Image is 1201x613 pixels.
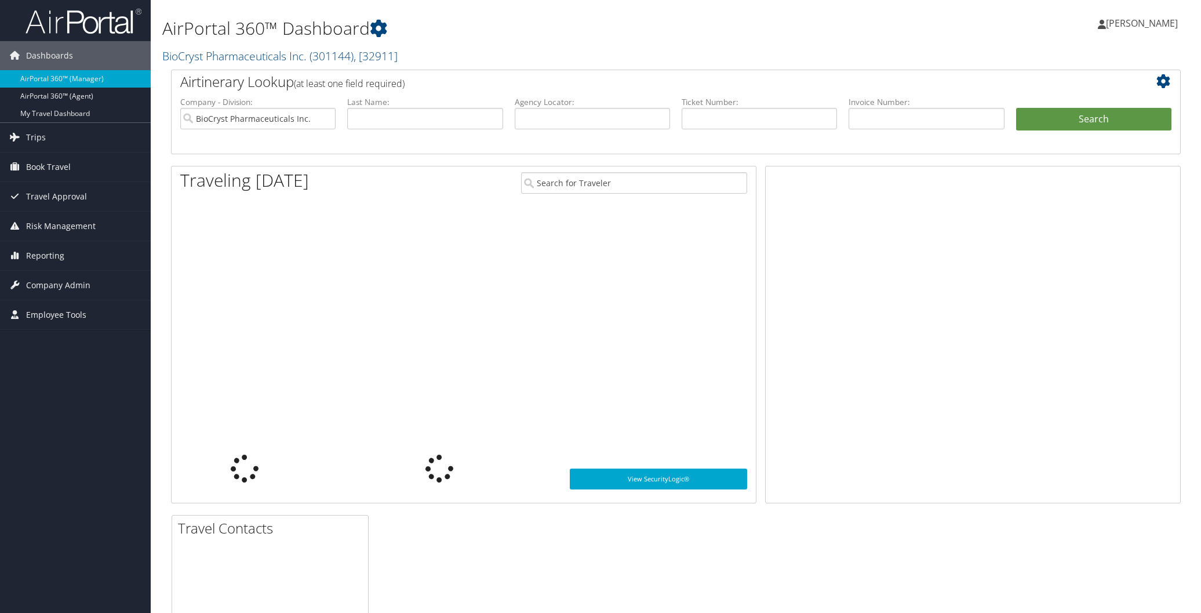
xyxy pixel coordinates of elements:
button: Search [1016,108,1171,131]
label: Invoice Number: [849,96,1004,108]
a: BioCryst Pharmaceuticals Inc. [162,48,398,64]
span: Book Travel [26,153,71,182]
h2: Airtinerary Lookup [180,72,1087,92]
span: Dashboards [26,41,73,70]
img: airportal-logo.png [26,8,141,35]
input: Search for Traveler [521,172,747,194]
label: Agency Locator: [515,96,670,108]
span: Risk Management [26,212,96,241]
span: Reporting [26,241,64,270]
span: (at least one field required) [294,77,405,90]
label: Ticket Number: [682,96,837,108]
a: [PERSON_NAME] [1098,6,1189,41]
span: ( 301144 ) [310,48,354,64]
span: Trips [26,123,46,152]
label: Last Name: [347,96,503,108]
h1: Traveling [DATE] [180,168,309,193]
span: Employee Tools [26,300,86,329]
a: View SecurityLogic® [570,469,747,489]
span: Travel Approval [26,182,87,211]
label: Company - Division: [180,96,336,108]
span: Company Admin [26,271,90,300]
span: [PERSON_NAME] [1106,17,1178,30]
span: , [ 32911 ] [354,48,398,64]
h2: Travel Contacts [178,518,368,538]
h1: AirPortal 360™ Dashboard [162,16,847,41]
